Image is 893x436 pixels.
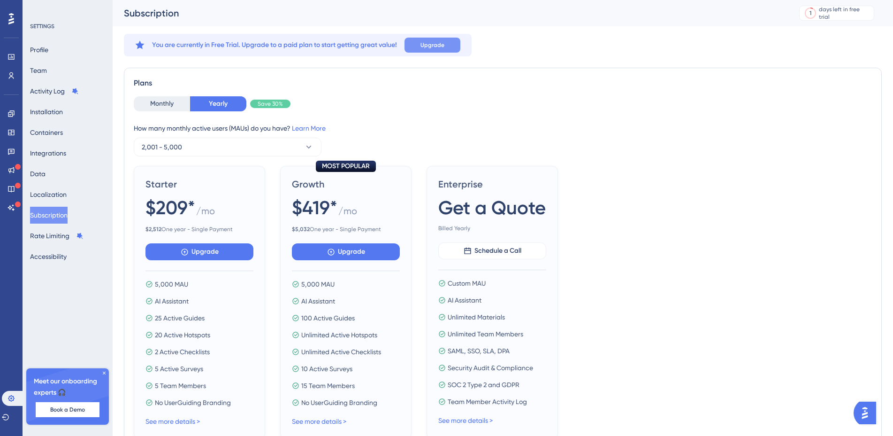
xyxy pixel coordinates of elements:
[155,296,189,307] span: AI Assistant
[145,226,161,233] b: $ 2,512
[338,246,365,257] span: Upgrade
[30,145,66,162] button: Integrations
[30,165,46,182] button: Data
[30,227,84,244] button: Rate Limiting
[155,380,206,391] span: 5 Team Members
[301,397,377,408] span: No UserGuiding Branding
[145,418,200,425] a: See more details >
[474,245,521,257] span: Schedule a Call
[448,278,486,289] span: Custom MAU
[292,195,337,221] span: $419*
[438,242,546,259] button: Schedule a Call
[30,186,67,203] button: Localization
[438,195,546,221] span: Get a Quote
[438,225,546,232] span: Billed Yearly
[30,124,63,141] button: Containers
[30,207,68,224] button: Subscription
[301,329,377,341] span: Unlimited Active Hotspots
[448,379,519,390] span: SOC 2 Type 2 and GDPR
[134,123,872,134] div: How many monthly active users (MAUs) do you have?
[854,399,882,427] iframe: UserGuiding AI Assistant Launcher
[438,178,546,191] span: Enterprise
[134,78,872,89] div: Plans
[30,248,67,265] button: Accessibility
[155,279,188,290] span: 5,000 MAU
[30,62,47,79] button: Team
[191,246,219,257] span: Upgrade
[420,41,444,49] span: Upgrade
[155,363,203,374] span: 5 Active Surveys
[152,39,397,51] span: You are currently in Free Trial. Upgrade to a paid plan to start getting great value!
[809,9,811,17] div: 1
[30,83,79,100] button: Activity Log
[196,204,215,222] span: / mo
[301,346,381,358] span: Unlimited Active Checklists
[316,161,376,172] div: MOST POPULAR
[448,295,481,306] span: AI Assistant
[292,226,400,233] span: One year - Single Payment
[448,396,527,407] span: Team Member Activity Log
[142,141,182,153] span: 2,001 - 5,000
[258,100,283,108] span: Save 30%
[301,312,355,324] span: 100 Active Guides
[155,329,210,341] span: 20 Active Hotspots
[145,226,253,233] span: One year - Single Payment
[145,195,195,221] span: $209*
[448,311,505,323] span: Unlimited Materials
[155,346,210,358] span: 2 Active Checklists
[36,402,99,417] button: Book a Demo
[50,406,85,413] span: Book a Demo
[301,296,335,307] span: AI Assistant
[819,6,871,21] div: days left in free trial
[30,103,63,120] button: Installation
[145,243,253,260] button: Upgrade
[292,226,310,233] b: $ 5,032
[301,380,355,391] span: 15 Team Members
[155,397,231,408] span: No UserGuiding Branding
[155,312,205,324] span: 25 Active Guides
[292,418,346,425] a: See more details >
[448,345,510,357] span: SAML, SSO, SLA, DPA
[405,38,460,53] button: Upgrade
[30,41,48,58] button: Profile
[124,7,776,20] div: Subscription
[292,178,400,191] span: Growth
[338,204,357,222] span: / mo
[438,417,493,424] a: See more details >
[30,23,106,30] div: SETTINGS
[448,362,533,374] span: Security Audit & Compliance
[145,178,253,191] span: Starter
[292,243,400,260] button: Upgrade
[34,376,101,398] span: Meet our onboarding experts 🎧
[292,125,326,132] a: Learn More
[448,328,523,340] span: Unlimited Team Members
[301,279,335,290] span: 5,000 MAU
[190,96,246,111] button: Yearly
[134,96,190,111] button: Monthly
[301,363,352,374] span: 10 Active Surveys
[134,138,321,156] button: 2,001 - 5,000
